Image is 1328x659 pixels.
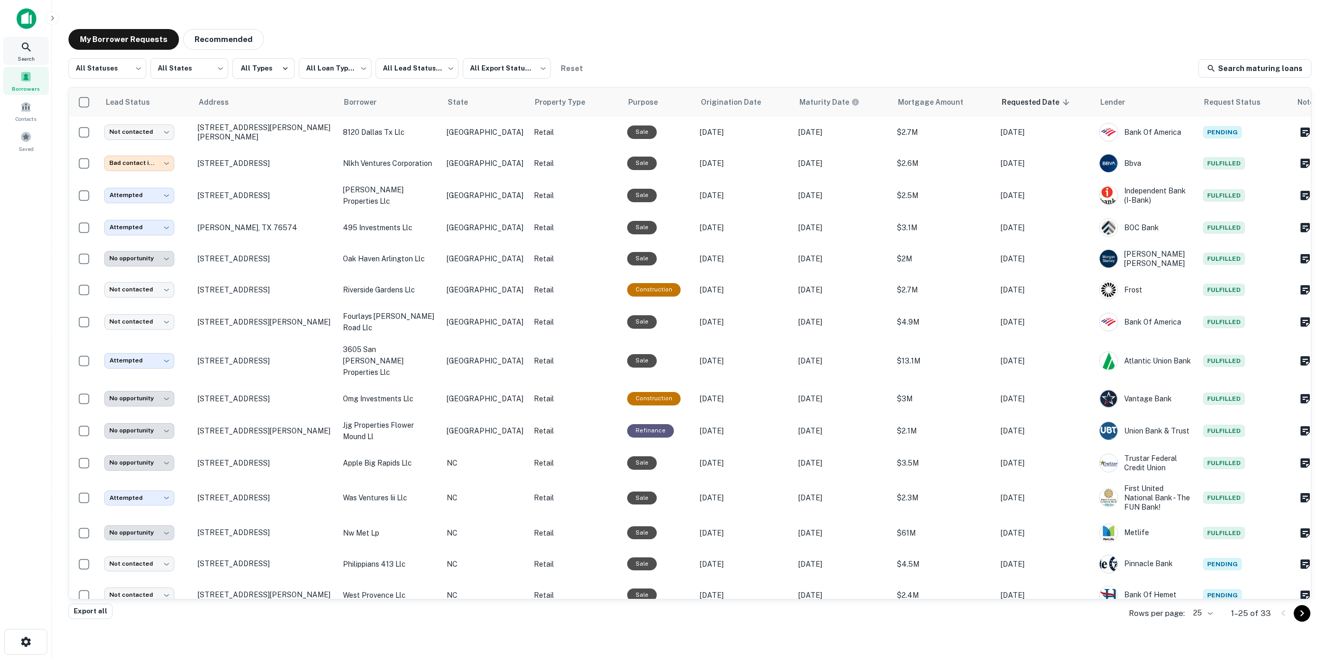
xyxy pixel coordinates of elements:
[1291,88,1325,117] th: Notes
[1099,186,1193,205] div: Independent Bank (i-bank)
[627,588,657,601] div: Sale
[19,145,34,153] span: Saved
[1203,316,1245,328] span: Fulfilled
[104,490,174,506] div: Attempted
[1100,96,1139,108] span: Lender
[534,492,617,503] p: Retail
[700,316,788,328] p: [DATE]
[627,252,657,265] div: Sale
[343,527,436,539] p: nw met lp
[700,558,788,570] p: [DATE]
[68,29,179,50] button: My Borrower Requests
[1129,607,1185,620] p: Rows per page:
[343,457,436,469] p: apple big rapids llc
[534,527,617,539] p: Retail
[198,123,333,142] p: [STREET_ADDRESS][PERSON_NAME][PERSON_NAME]
[104,314,174,329] div: Not contacted
[104,525,174,540] div: No opportunity
[1203,457,1245,469] span: Fulfilled
[12,85,40,93] span: Borrowers
[897,393,990,404] p: $3M
[1100,422,1117,440] img: picture
[1001,222,1089,233] p: [DATE]
[1100,555,1117,573] img: picture
[1100,352,1117,370] img: picture
[1203,253,1245,265] span: Fulfilled
[343,344,436,378] p: 3605 san [PERSON_NAME] properties llc
[1001,316,1089,328] p: [DATE]
[198,493,333,502] p: [STREET_ADDRESS]
[1203,157,1245,170] span: Fulfilled
[897,590,990,601] p: $2.4M
[695,88,793,117] th: Origination Date
[104,220,174,235] div: Attempted
[1100,390,1117,408] img: picture
[1296,251,1314,267] button: Create a note for this borrower request
[198,458,333,468] p: [STREET_ADDRESS]
[798,393,887,404] p: [DATE]
[447,127,523,138] p: [GEOGRAPHIC_DATA]
[1203,221,1245,234] span: Fulfilled
[198,159,333,168] p: [STREET_ADDRESS]
[897,492,990,503] p: $2.3M
[1100,586,1117,604] img: picture
[1099,313,1193,331] div: Bank Of America
[534,558,617,570] p: Retail
[1203,284,1245,296] span: Fulfilled
[892,88,995,117] th: Mortgage Amount
[897,222,990,233] p: $3.1M
[1296,124,1314,140] button: Create a note for this borrower request
[1001,527,1089,539] p: [DATE]
[622,88,695,117] th: Purpose
[1001,457,1089,469] p: [DATE]
[1001,590,1089,601] p: [DATE]
[343,558,436,570] p: philippians 413 llc
[1296,188,1314,203] button: Create a note for this borrower request
[700,590,788,601] p: [DATE]
[104,188,174,203] div: Attempted
[447,393,523,404] p: [GEOGRAPHIC_DATA]
[1296,525,1314,541] button: Create a note for this borrower request
[17,8,36,29] img: capitalize-icon.png
[799,96,860,108] div: Maturity dates displayed may be estimated. Please contact the lender for the most accurate maturi...
[798,425,887,437] p: [DATE]
[1100,281,1117,299] img: picture
[1001,158,1089,169] p: [DATE]
[1189,606,1214,621] div: 25
[534,425,617,437] p: Retail
[343,184,436,207] p: [PERSON_NAME] properties llc
[897,127,990,138] p: $2.7M
[343,158,436,169] p: nlkh ventures corporation
[627,221,657,234] div: Sale
[1203,189,1245,202] span: Fulfilled
[447,253,523,264] p: [GEOGRAPHIC_DATA]
[3,127,49,155] a: Saved
[1001,492,1089,503] p: [DATE]
[1099,123,1193,142] div: Bank Of America
[3,97,49,125] div: Contacts
[798,558,887,570] p: [DATE]
[198,191,333,200] p: [STREET_ADDRESS]
[700,457,788,469] p: [DATE]
[700,355,788,367] p: [DATE]
[534,457,617,469] p: Retail
[68,604,113,619] button: Export all
[627,424,674,437] div: This loan purpose was for refinancing
[104,353,174,368] div: Attempted
[798,316,887,328] p: [DATE]
[198,254,333,263] p: [STREET_ADDRESS]
[1198,59,1311,78] a: Search maturing loans
[534,158,617,169] p: Retail
[447,558,523,570] p: NC
[447,222,523,233] p: [GEOGRAPHIC_DATA]
[534,253,617,264] p: Retail
[799,96,849,108] h6: Maturity Date
[535,96,599,108] span: Property Type
[447,590,523,601] p: NC
[1094,88,1198,117] th: Lender
[1100,524,1117,542] img: picture
[798,190,887,201] p: [DATE]
[1296,455,1314,471] button: Create a note for this borrower request
[627,526,657,539] div: Sale
[104,282,174,297] div: Not contacted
